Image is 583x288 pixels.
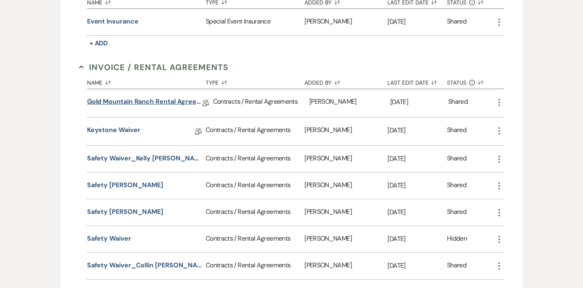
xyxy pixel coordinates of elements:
button: Safety Waiver [87,234,131,243]
div: Contracts / Rental Agreements [206,253,304,279]
p: [DATE] [387,260,447,271]
div: [PERSON_NAME] [304,146,387,172]
button: Type [206,73,304,89]
span: + Add [89,39,108,47]
button: Event Insurance [87,17,138,26]
div: Contracts / Rental Agreements [206,173,304,199]
div: Hidden [447,234,467,245]
div: [PERSON_NAME] [304,253,387,279]
div: Special Event Insurance [206,9,304,35]
button: Safety Waiver_Kelly [PERSON_NAME] [87,154,202,163]
div: [PERSON_NAME] [304,117,387,145]
div: Contracts / Rental Agreements [213,89,309,117]
div: [PERSON_NAME] [309,89,390,117]
div: Shared [447,125,466,138]
div: Contracts / Rental Agreements [206,117,304,145]
div: Shared [447,154,466,164]
button: + Add [87,38,111,49]
button: Added By [304,73,387,89]
button: Safety Waiver_Collin [PERSON_NAME] [87,260,202,270]
p: [DATE] [387,180,447,191]
div: Contracts / Rental Agreements [206,226,304,252]
div: [PERSON_NAME] [304,199,387,226]
a: Gold Mountain Ranch Rental Agreement [87,97,202,109]
div: Shared [447,207,466,218]
div: Contracts / Rental Agreements [206,199,304,226]
p: [DATE] [387,207,447,218]
button: Last Edit Date [387,73,447,89]
button: Safety [PERSON_NAME] [87,207,163,217]
div: Contracts / Rental Agreements [206,146,304,172]
button: Safety [PERSON_NAME] [87,180,163,190]
p: [DATE] [387,154,447,164]
div: [PERSON_NAME] [304,173,387,199]
div: [PERSON_NAME] [304,226,387,252]
p: [DATE] [390,97,448,107]
div: Shared [447,260,466,271]
div: [PERSON_NAME] [304,9,387,35]
div: Shared [447,180,466,191]
div: Shared [447,17,466,28]
span: Status [447,80,466,85]
p: [DATE] [387,125,447,136]
div: Shared [448,97,468,109]
button: Invoice / Rental Agreements [79,61,228,73]
p: [DATE] [387,17,447,27]
a: Keystone Waiver [87,125,140,138]
p: [DATE] [387,234,447,244]
button: Status [447,73,494,89]
button: Name [87,73,206,89]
